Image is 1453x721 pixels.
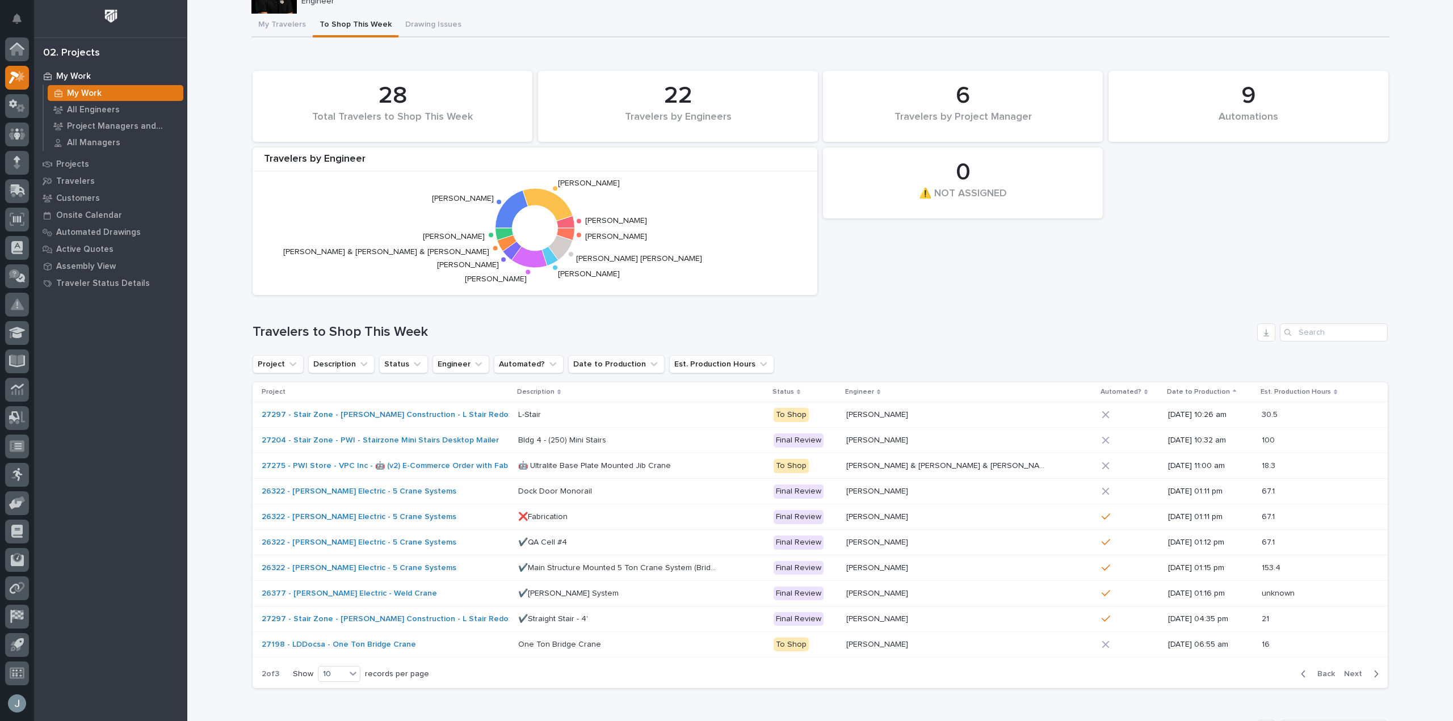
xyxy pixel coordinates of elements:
[44,85,187,101] a: My Work
[56,279,150,289] p: Traveler Status Details
[1168,461,1253,471] p: [DATE] 11:00 am
[56,176,95,187] p: Travelers
[842,188,1084,212] div: ⚠️ NOT ASSIGNED
[313,14,398,37] button: To Shop This Week
[34,258,187,275] a: Assembly View
[272,111,513,135] div: Total Travelers to Shop This Week
[1168,512,1253,522] p: [DATE] 01:11 pm
[517,386,555,398] p: Description
[774,484,824,499] div: Final Review
[465,275,527,283] text: [PERSON_NAME]
[253,479,1388,504] tr: 26322 - [PERSON_NAME] Electric - 5 Crane Systems Dock Door MonorailDock Door Monorail Final Revie...
[100,6,121,27] img: Workspace Logo
[34,172,187,189] a: Travelers
[253,324,1253,340] h1: Travelers to Shop This Week
[518,561,719,573] p: ✔️Main Structure Mounted 5 Ton Crane System (Bridges (x4))
[585,217,647,225] text: [PERSON_NAME]
[262,386,285,398] p: Project
[262,512,456,522] a: 26322 - [PERSON_NAME] Electric - 5 Crane Systems
[557,82,799,110] div: 22
[576,255,702,263] text: [PERSON_NAME] [PERSON_NAME]
[34,241,187,258] a: Active Quotes
[845,386,874,398] p: Engineer
[34,155,187,172] a: Projects
[14,14,29,32] div: Notifications
[365,669,429,679] p: records per page
[774,408,809,422] div: To Shop
[262,410,565,420] a: 27297 - Stair Zone - [PERSON_NAME] Construction - L Stair Redox Bio-Nutrients
[846,459,1047,471] p: [PERSON_NAME] & [PERSON_NAME] & [PERSON_NAME]
[253,504,1388,530] tr: 26322 - [PERSON_NAME] Electric - 5 Crane Systems ❌Fabrication❌Fabrication Final Review[PERSON_NAM...
[67,88,102,99] p: My Work
[253,428,1388,453] tr: 27204 - Stair Zone - PWI - Stairzone Mini Stairs Desktop Mailer Bldg 4 - (250) Mini StairsBldg 4 ...
[253,530,1388,555] tr: 26322 - [PERSON_NAME] Electric - 5 Crane Systems ✔️QA Cell #4✔️QA Cell #4 Final Review[PERSON_NAM...
[5,7,29,31] button: Notifications
[1168,487,1253,496] p: [DATE] 01:11 pm
[1168,614,1253,624] p: [DATE] 04:35 pm
[494,355,564,373] button: Automated?
[1262,408,1280,420] p: 30.5
[842,158,1084,187] div: 0
[253,606,1388,632] tr: 27297 - Stair Zone - [PERSON_NAME] Construction - L Stair Redox Bio-Nutrients ✔️Straight Stair - ...
[846,561,910,573] p: [PERSON_NAME]
[1128,82,1369,110] div: 9
[846,638,910,650] p: [PERSON_NAME]
[846,408,910,420] p: [PERSON_NAME]
[1261,386,1331,398] p: Est. Production Hours
[262,461,527,471] a: 27275 - PWI Store - VPC Inc - 🤖 (v2) E-Commerce Order with Fab Item
[518,612,590,624] p: ✔️Straight Stair - 4'
[774,587,824,601] div: Final Review
[842,82,1084,110] div: 6
[1311,669,1335,679] span: Back
[1262,459,1278,471] p: 18.3
[318,668,346,680] div: 10
[772,386,794,398] p: Status
[1280,323,1388,341] input: Search
[308,355,375,373] button: Description
[774,536,824,550] div: Final Review
[34,275,187,292] a: Traveler Status Details
[1168,410,1253,420] p: [DATE] 10:26 am
[1168,589,1253,598] p: [DATE] 01:16 pm
[34,224,187,241] a: Automated Drawings
[44,134,187,150] a: All Managers
[518,638,603,650] p: One Ton Bridge Crane
[379,355,428,373] button: Status
[518,587,621,598] p: ✔️[PERSON_NAME] System
[774,459,809,473] div: To Shop
[253,402,1388,428] tr: 27297 - Stair Zone - [PERSON_NAME] Construction - L Stair Redox Bio-Nutrients L-StairL-Stair To S...
[56,244,114,255] p: Active Quotes
[262,436,499,445] a: 27204 - Stair Zone - PWI - Stairzone Mini Stairs Desktop Mailer
[253,453,1388,479] tr: 27275 - PWI Store - VPC Inc - 🤖 (v2) E-Commerce Order with Fab Item 🤖 Ultralite Base Plate Mounte...
[846,510,910,522] p: [PERSON_NAME]
[67,105,120,115] p: All Engineers
[262,640,416,650] a: 27198 - LDDocsa - One Ton Bridge Crane
[1168,436,1253,445] p: [DATE] 10:32 am
[56,262,116,272] p: Assembly View
[558,271,620,279] text: [PERSON_NAME]
[774,510,824,524] div: Final Review
[67,121,179,132] p: Project Managers and Engineers
[518,459,673,471] p: 🤖 Ultralite Base Plate Mounted Jib Crane
[568,355,665,373] button: Date to Production
[253,153,817,172] div: Travelers by Engineer
[1262,587,1297,598] p: unknown
[846,433,910,445] p: [PERSON_NAME]
[262,563,456,573] a: 26322 - [PERSON_NAME] Electric - 5 Crane Systems
[67,138,120,148] p: All Managers
[262,487,456,496] a: 26322 - [PERSON_NAME] Electric - 5 Crane Systems
[1292,669,1339,679] button: Back
[43,47,100,60] div: 02. Projects
[518,408,543,420] p: L-Stair
[1262,638,1272,650] p: 16
[1168,563,1253,573] p: [DATE] 01:15 pm
[1344,669,1369,679] span: Next
[846,484,910,496] p: [PERSON_NAME]
[1262,612,1271,624] p: 21
[34,206,187,224] a: Onsite Calendar
[44,102,187,117] a: All Engineers
[774,561,824,575] div: Final Review
[5,692,29,715] button: users-avatar
[518,433,608,445] p: Bldg 4 - (250) Mini Stairs
[1262,433,1277,445] p: 100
